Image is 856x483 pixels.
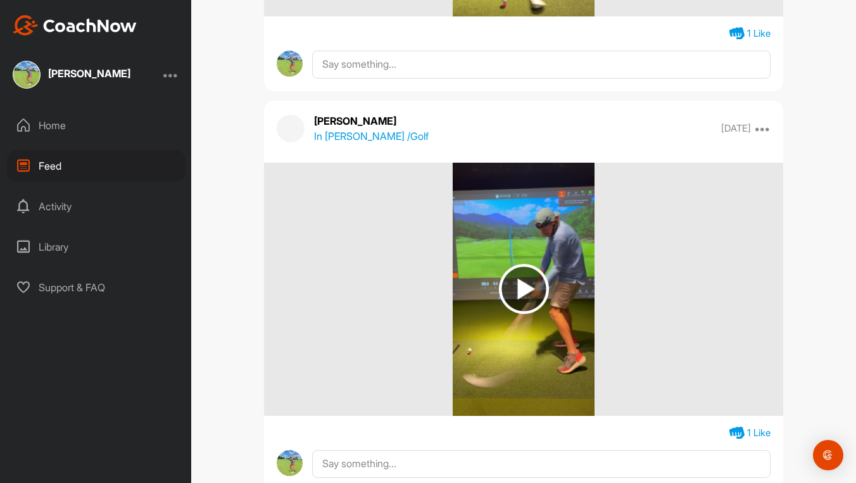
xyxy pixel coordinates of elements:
div: [PERSON_NAME] [48,68,130,78]
p: [DATE] [721,122,751,135]
img: avatar [277,51,303,77]
p: In [PERSON_NAME] / Golf [314,129,429,144]
div: Library [7,231,186,263]
div: Home [7,110,186,141]
img: square_4e824014de8803684b1aec98ce46d822.jpg [13,61,41,89]
img: play [499,264,549,314]
img: media [453,163,595,416]
img: CoachNow [13,15,137,35]
div: Support & FAQ [7,272,186,303]
div: 1 Like [747,426,771,441]
img: avatar [277,450,303,476]
div: Activity [7,191,186,222]
div: 1 Like [747,27,771,41]
div: Feed [7,150,186,182]
div: Open Intercom Messenger [813,440,843,470]
p: [PERSON_NAME] [314,113,429,129]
